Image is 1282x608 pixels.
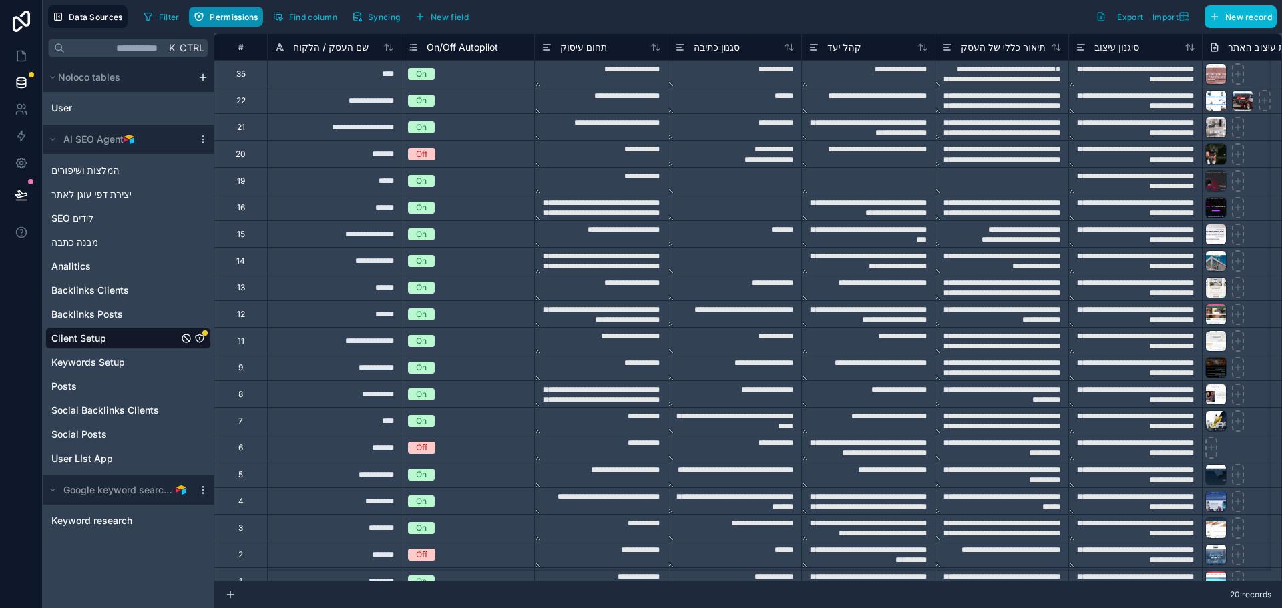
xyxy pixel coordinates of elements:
span: AI SEO Agent [63,133,124,146]
span: סגנון כתיבה [694,41,740,54]
span: Find column [289,12,337,22]
img: Airtable Logo [176,485,186,495]
button: Airtable LogoGoogle keyword search results [45,481,192,499]
a: Keywords Setup [51,356,178,369]
div: Posts [45,376,211,397]
button: Syncing [347,7,405,27]
span: User [51,101,72,115]
div: User [45,97,211,119]
div: 9 [238,362,243,373]
span: On/Off Autopilot [427,41,498,54]
div: On [416,121,427,133]
span: סיגנון עיצוב [1094,41,1139,54]
span: 20 records [1230,589,1271,600]
span: Data Sources [69,12,123,22]
span: Ctrl [178,39,206,56]
button: Find column [268,7,342,27]
div: On [416,68,427,80]
div: 20 [236,149,246,160]
div: Backlinks Clients [45,280,211,301]
div: Analitics [45,256,211,277]
span: קהל יעד [827,41,861,54]
div: On [416,469,427,481]
button: Data Sources [48,5,128,28]
span: תחום עיסוק [560,41,607,54]
span: יצירת דפי עוגן לאתר [51,188,132,201]
span: Social Posts [51,428,107,441]
span: Permissions [210,12,258,22]
div: On [416,255,427,267]
span: Analitics [51,260,91,273]
div: # [224,42,257,52]
div: 14 [236,256,245,266]
div: 16 [237,202,245,213]
span: Keywords Setup [51,356,125,369]
div: 7 [238,416,243,426]
span: Backlinks Posts [51,308,123,321]
a: Backlinks Posts [51,308,178,321]
span: New record [1225,12,1272,22]
a: Client Setup [51,332,178,345]
div: 12 [237,309,245,320]
div: Off [416,442,427,454]
button: New field [410,7,473,27]
div: Keyword research [45,510,211,531]
button: Export [1091,5,1148,28]
button: Noloco tables [45,68,192,87]
div: Off [416,549,427,561]
a: New record [1199,5,1277,28]
span: Client Setup [51,332,106,345]
span: Posts [51,380,77,393]
div: Social Backlinks Clients [45,400,211,421]
span: תיאור כללי של העסק [961,41,1046,54]
a: Analitics [51,260,178,273]
div: יצירת דפי עוגן לאתר [45,184,211,205]
div: לידים SEO [45,208,211,229]
span: New field [431,12,469,22]
span: Import [1152,12,1179,22]
a: Permissions [189,7,268,27]
span: User LIst App [51,452,113,465]
span: Filter [159,12,180,22]
span: Backlinks Clients [51,284,129,297]
span: Google keyword search results [63,483,176,497]
div: Social Posts [45,424,211,445]
div: 4 [238,496,244,507]
a: Syncing [347,7,410,27]
div: On [416,282,427,294]
div: On [416,495,427,507]
span: שם העסק / הלקוח [293,41,369,54]
a: Keyword research [51,514,178,527]
div: מבנה כתבה [45,232,211,253]
div: 13 [237,282,245,293]
div: 35 [236,69,246,79]
div: 22 [236,95,246,106]
span: Noloco tables [58,71,120,84]
a: User [51,101,165,115]
a: Backlinks Clients [51,284,178,297]
div: On [416,415,427,427]
div: 21 [237,122,245,133]
div: 1 [239,576,242,587]
div: Client Setup [45,328,211,349]
a: לידים SEO [51,212,178,225]
div: המלצות ושיפורים [45,160,211,181]
div: On [416,175,427,187]
div: Backlinks Posts [45,304,211,325]
a: Posts [51,380,178,393]
div: 2 [238,549,243,560]
div: On [416,362,427,374]
div: 8 [238,389,243,400]
a: יצירת דפי עוגן לאתר [51,188,178,201]
div: 6 [238,442,243,453]
div: On [416,522,427,534]
div: 5 [238,469,243,480]
span: Syncing [368,12,400,22]
div: On [416,575,427,587]
img: Airtable Logo [124,134,134,145]
div: On [416,335,427,347]
span: Social Backlinks Clients [51,404,159,417]
div: 11 [238,336,244,346]
div: On [416,202,427,214]
a: Social Backlinks Clients [51,404,178,417]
